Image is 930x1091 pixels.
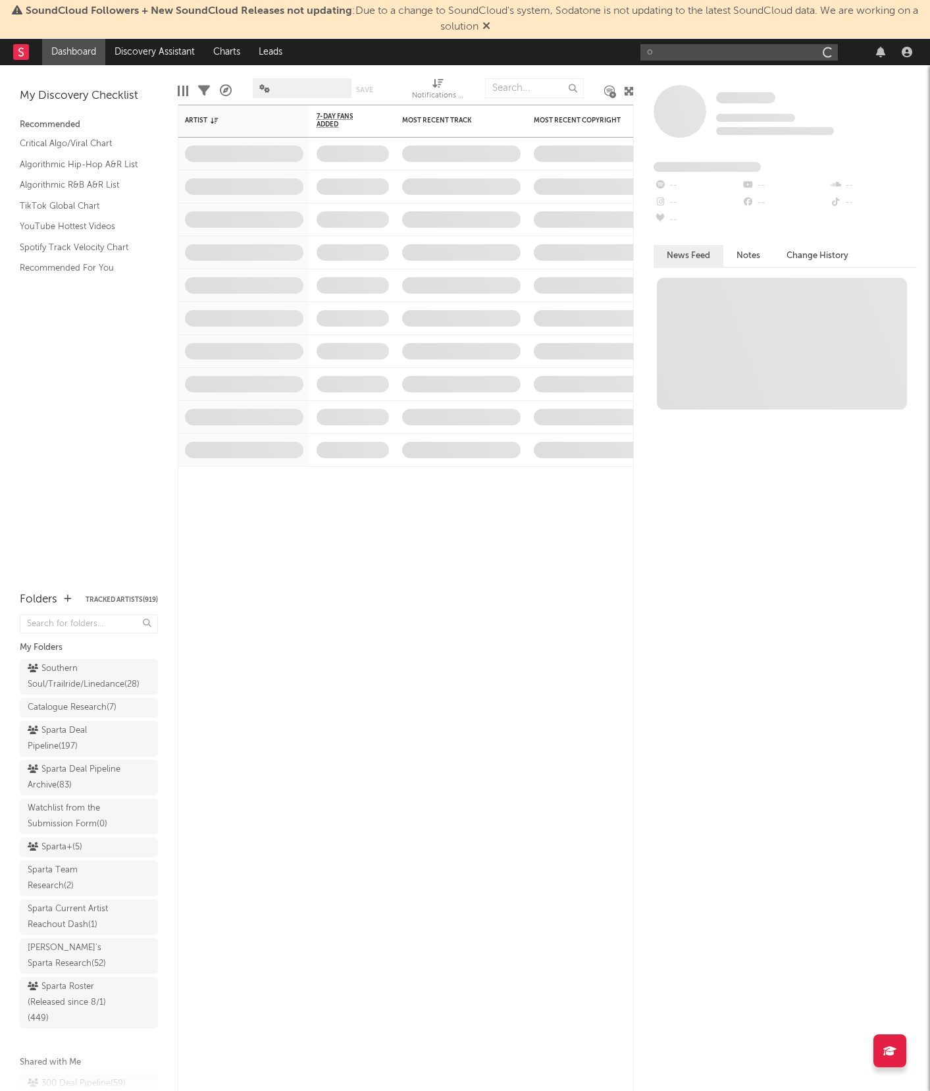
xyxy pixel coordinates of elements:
[716,127,834,135] span: 0 fans last week
[20,117,158,133] div: Recommended
[26,6,352,16] span: SoundCloud Followers + New SoundCloud Releases not updating
[86,597,158,603] button: Tracked Artists(919)
[412,72,465,110] div: Notifications (Artist)
[28,723,120,755] div: Sparta Deal Pipeline ( 197 )
[20,1055,158,1071] div: Shared with Me
[105,39,204,65] a: Discovery Assistant
[249,39,292,65] a: Leads
[654,194,741,211] div: --
[741,177,829,194] div: --
[28,700,116,716] div: Catalogue Research ( 7 )
[485,78,584,98] input: Search...
[20,838,158,857] a: Sparta+(5)
[20,157,145,172] a: Algorithmic Hip-Hop A&R List
[716,92,775,105] a: Some Artist
[654,177,741,194] div: --
[42,39,105,65] a: Dashboard
[28,901,120,933] div: Sparta Current Artist Reachout Dash ( 1 )
[20,199,145,213] a: TikTok Global Chart
[28,801,120,832] div: Watchlist from the Submission Form ( 0 )
[20,219,145,234] a: YouTube Hottest Videos
[28,839,82,855] div: Sparta+ ( 5 )
[723,245,773,267] button: Notes
[20,861,158,896] a: Sparta Team Research(2)
[402,117,501,124] div: Most Recent Track
[20,977,158,1028] a: Sparta Roster (Released since 8/1)(449)
[28,863,120,894] div: Sparta Team Research ( 2 )
[28,661,140,693] div: Southern Soul/Trailride/Linedance ( 28 )
[20,88,158,104] div: My Discovery Checklist
[716,92,775,103] span: Some Artist
[20,760,158,795] a: Sparta Deal Pipeline Archive(83)
[20,799,158,834] a: Watchlist from the Submission Form(0)
[654,162,761,172] span: Fans Added by Platform
[317,113,369,128] span: 7-Day Fans Added
[178,72,188,110] div: Edit Columns
[20,178,145,192] a: Algorithmic R&B A&R List
[20,698,158,718] a: Catalogue Research(7)
[482,22,490,32] span: Dismiss
[356,86,373,93] button: Save
[741,194,829,211] div: --
[20,721,158,757] a: Sparta Deal Pipeline(197)
[654,245,723,267] button: News Feed
[20,592,57,608] div: Folders
[773,245,862,267] button: Change History
[28,979,120,1026] div: Sparta Roster (Released since 8/1) ( 449 )
[198,72,210,110] div: Filters
[640,44,838,61] input: Search for artists
[185,117,284,124] div: Artist
[412,88,465,104] div: Notifications (Artist)
[829,177,917,194] div: --
[204,39,249,65] a: Charts
[20,261,145,275] a: Recommended For You
[716,114,795,122] span: Tracking Since: [DATE]
[20,240,145,255] a: Spotify Track Velocity Chart
[20,640,158,656] div: My Folders
[20,136,145,151] a: Critical Algo/Viral Chart
[654,211,741,228] div: --
[20,899,158,935] a: Sparta Current Artist Reachout Dash(1)
[220,72,232,110] div: A&R Pipeline
[28,940,120,972] div: [PERSON_NAME]'s Sparta Research ( 52 )
[20,938,158,974] a: [PERSON_NAME]'s Sparta Research(52)
[28,762,120,793] div: Sparta Deal Pipeline Archive ( 83 )
[20,614,158,633] input: Search for folders...
[534,117,633,124] div: Most Recent Copyright
[829,194,917,211] div: --
[20,659,158,695] a: Southern Soul/Trailride/Linedance(28)
[26,6,918,32] span: : Due to a change to SoundCloud's system, Sodatone is not updating to the latest SoundCloud data....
